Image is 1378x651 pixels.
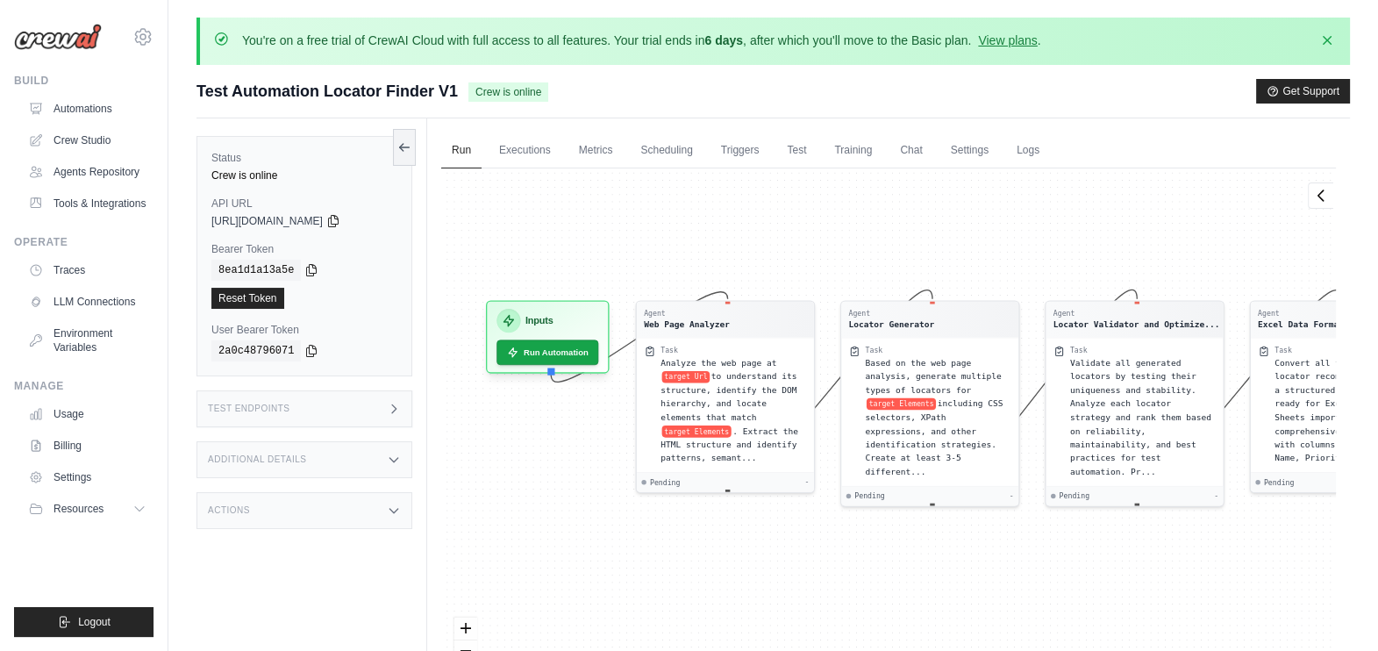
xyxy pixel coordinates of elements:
[1258,318,1359,331] div: Excel Data Formatter
[630,132,703,169] a: Scheduling
[704,33,743,47] strong: 6 days
[660,426,798,462] span: . Extract the HTML structure and identify patterns, semant...
[1053,318,1220,331] div: Locator Validator and Optimizer
[940,132,999,169] a: Settings
[21,400,154,428] a: Usage
[662,426,732,438] span: target Elements
[867,398,936,411] span: target Elements
[21,158,154,186] a: Agents Repository
[776,132,817,169] a: Test
[568,132,624,169] a: Metrics
[211,323,397,337] label: User Bearer Token
[211,168,397,182] div: Crew is online
[525,313,553,327] h3: Inputs
[21,126,154,154] a: Crew Studio
[1059,491,1089,501] span: Pending
[848,318,934,331] div: Locator Generator
[636,300,816,493] div: AgentWeb Page AnalyzerTaskAnalyze the web page attarget Urlto understand its structure, identify ...
[1010,491,1014,501] div: -
[208,404,290,414] h3: Test Endpoints
[211,242,397,256] label: Bearer Token
[728,290,932,490] g: Edge from 9127bb06fb3c8c11259133c1e569a374 to 66da04f159e3796de2f3d5fd69417dc9
[21,256,154,284] a: Traces
[486,300,610,373] div: InputsRun Automation
[978,33,1037,47] a: View plans
[21,95,154,123] a: Automations
[496,340,598,365] button: Run Automation
[824,132,882,169] a: Training
[1070,356,1216,479] div: Validate all generated locators by testing their uniqueness and stability. Analyze each locator s...
[840,300,1020,506] div: AgentLocator GeneratorTaskBased on the web page analysis, generate multiple types of locators for...
[865,358,1001,395] span: Based on the web page analysis, generate multiple types of locators for
[489,132,561,169] a: Executions
[242,32,1041,49] p: You're on a free trial of CrewAI Cloud with full access to all features. Your trial ends in , aft...
[21,319,154,361] a: Environment Variables
[551,292,727,383] g: Edge from inputsNode to 9127bb06fb3c8c11259133c1e569a374
[1070,358,1211,476] span: Validate all generated locators by testing their uniqueness and stability. Analyze each locator s...
[710,132,770,169] a: Triggers
[78,615,111,629] span: Logout
[1256,79,1350,104] button: Get Support
[865,346,882,355] div: Task
[1214,491,1218,501] div: -
[208,454,306,465] h3: Additional Details
[660,346,678,355] div: Task
[660,358,776,368] span: Analyze the web page at
[211,260,301,281] code: 8ea1d1a13a5e
[854,491,885,501] span: Pending
[21,432,154,460] a: Billing
[211,340,301,361] code: 2a0c48796071
[932,290,1137,503] g: Edge from 66da04f159e3796de2f3d5fd69417dc9 to f6d26d95fead347894d0a31f727ee6b5
[865,398,1003,476] span: including CSS selectors, XPath expressions, and other identification strategies. Create at least ...
[14,235,154,249] div: Operate
[211,197,397,211] label: API URL
[1137,290,1341,490] g: Edge from f6d26d95fead347894d0a31f727ee6b5 to 46a9c0e09da8c6f770ff020b9854d748
[644,318,730,331] div: Web Page Analyzer
[1006,132,1050,169] a: Logs
[454,618,477,640] button: zoom in
[211,288,284,309] a: Reset Token
[21,495,154,523] button: Resources
[650,477,681,487] span: Pending
[14,24,102,50] img: Logo
[865,356,1010,479] div: Based on the web page analysis, generate multiple types of locators for {target Elements} includi...
[1053,309,1220,318] div: Agent
[662,371,710,383] span: target Url
[211,214,323,228] span: [URL][DOMAIN_NAME]
[660,356,806,465] div: Analyze the web page at {target Url} to understand its structure, identify the DOM hierarchy, and...
[14,607,154,637] button: Logout
[1274,346,1292,355] div: Task
[21,288,154,316] a: LLM Connections
[660,371,796,421] span: to understand its structure, identify the DOM hierarchy, and locate elements that match
[14,74,154,88] div: Build
[848,309,934,318] div: Agent
[208,505,250,516] h3: Actions
[644,309,730,318] div: Agent
[211,151,397,165] label: Status
[21,190,154,218] a: Tools & Integrations
[441,132,482,169] a: Run
[889,132,932,169] a: Chat
[1070,346,1088,355] div: Task
[468,82,548,102] span: Crew is online
[1264,477,1295,487] span: Pending
[21,463,154,491] a: Settings
[1045,300,1224,506] div: AgentLocator Validator and Optimize...TaskValidate all generated locators by testing their unique...
[1258,309,1359,318] div: Agent
[196,79,458,104] span: Test Automation Locator Finder V1
[14,379,154,393] div: Manage
[54,502,104,516] span: Resources
[804,477,809,487] div: -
